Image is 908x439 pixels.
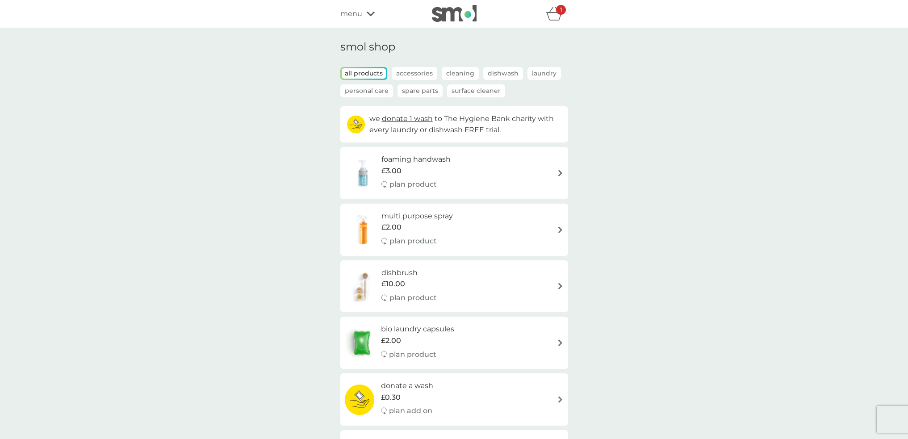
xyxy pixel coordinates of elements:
[557,396,564,403] img: arrow right
[345,384,375,415] img: donate a wash
[340,41,568,54] h1: smol shop
[340,84,393,97] button: Personal Care
[382,114,433,123] span: donate 1 wash
[381,154,451,165] h6: foaming handwash
[483,67,523,80] button: Dishwash
[389,349,436,360] p: plan product
[369,113,561,136] p: we to The Hygiene Bank charity with every laundry or dishwash FREE trial.
[345,157,381,188] img: foaming handwash
[527,67,561,80] button: Laundry
[432,5,477,22] img: smol
[345,327,379,359] img: bio laundry capsules
[381,165,402,177] span: £3.00
[342,68,386,79] button: all products
[345,214,381,245] img: multi purpose spray
[389,292,437,304] p: plan product
[381,210,453,222] h6: multi purpose spray
[557,226,564,233] img: arrow right
[381,335,401,347] span: £2.00
[447,84,505,97] button: Surface Cleaner
[389,179,437,190] p: plan product
[381,380,433,392] h6: donate a wash
[557,339,564,346] img: arrow right
[442,67,479,80] button: Cleaning
[381,222,402,233] span: £2.00
[381,278,405,290] span: £10.00
[546,5,568,23] div: basket
[557,170,564,176] img: arrow right
[557,283,564,289] img: arrow right
[340,8,362,20] span: menu
[381,267,437,279] h6: dishbrush
[398,84,443,97] button: Spare Parts
[345,271,381,302] img: dishbrush
[389,405,432,417] p: plan add on
[392,67,437,80] button: Accessories
[381,392,401,403] span: £0.30
[381,323,454,335] h6: bio laundry capsules
[389,235,437,247] p: plan product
